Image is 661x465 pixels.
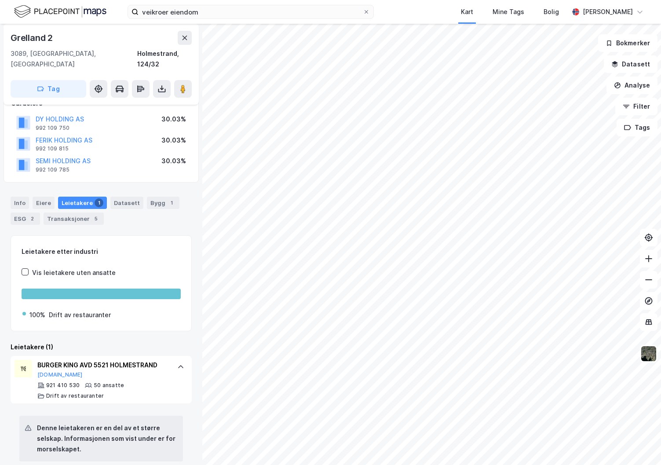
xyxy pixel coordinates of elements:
div: Denne leietakeren er en del av et større selskap. Informasjonen som vist under er for morselskapet. [37,423,176,454]
div: 992 109 815 [36,145,69,152]
div: Mine Tags [493,7,524,17]
div: BURGER KING AVD 5521 HOLMESTRAND [37,360,168,370]
img: logo.f888ab2527a4732fd821a326f86c7f29.svg [14,4,106,19]
button: Tag [11,80,86,98]
div: Bolig [544,7,559,17]
div: 50 ansatte [94,382,124,389]
button: Filter [615,98,657,115]
button: Datasett [604,55,657,73]
div: 100% [29,310,45,320]
div: Info [11,197,29,209]
div: 992 109 785 [36,166,69,173]
div: 992 109 750 [36,124,69,132]
div: 30.03% [161,114,186,124]
div: Kart [461,7,473,17]
div: Grelland 2 [11,31,55,45]
img: 9k= [640,345,657,362]
iframe: Chat Widget [617,423,661,465]
div: Transaksjoner [44,212,104,225]
input: Søk på adresse, matrikkel, gårdeiere, leietakere eller personer [139,5,363,18]
div: Leietakere (1) [11,342,192,352]
button: [DOMAIN_NAME] [37,371,83,378]
div: 2 [28,214,37,223]
div: 3089, [GEOGRAPHIC_DATA], [GEOGRAPHIC_DATA] [11,48,137,70]
div: Holmestrand, 124/32 [137,48,192,70]
div: Datasett [110,197,143,209]
div: Eiere [33,197,55,209]
button: Analyse [606,77,657,94]
div: 921 410 530 [46,382,80,389]
div: Drift av restauranter [46,392,104,399]
div: 1 [95,198,103,207]
div: Drift av restauranter [49,310,111,320]
div: 5 [91,214,100,223]
div: Bygg [147,197,179,209]
div: 30.03% [161,135,186,146]
div: Leietakere [58,197,107,209]
div: ESG [11,212,40,225]
div: Leietakere etter industri [22,246,181,257]
button: Bokmerker [598,34,657,52]
div: [PERSON_NAME] [583,7,633,17]
div: Vis leietakere uten ansatte [32,267,116,278]
button: Tags [617,119,657,136]
div: 30.03% [161,156,186,166]
div: 1 [167,198,176,207]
